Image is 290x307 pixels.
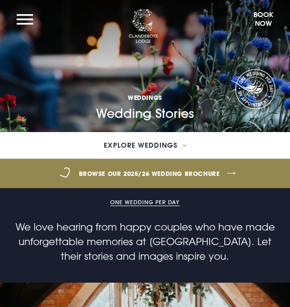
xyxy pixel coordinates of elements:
[129,9,158,43] img: Clandeboye Lodge
[96,94,194,101] span: Weddings
[248,9,278,33] button: Book Now
[96,56,194,121] h1: Wedding Stories
[104,142,177,149] span: Explore Weddings
[110,199,180,206] a: One Wedding Per Day
[12,219,278,263] p: We love hearing from happy couples who have made unforgettable memories at [GEOGRAPHIC_DATA]. Let...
